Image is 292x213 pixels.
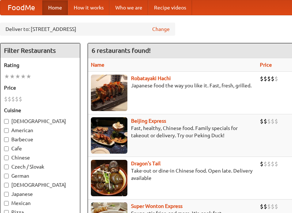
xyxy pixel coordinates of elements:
label: Japanese [4,190,76,198]
li: $ [271,160,274,168]
a: Dragon's Tail [131,161,161,166]
li: $ [260,160,264,168]
label: Czech / Slovak [4,163,76,170]
li: $ [260,202,264,210]
p: Take-out or dine-in Chinese food. Open late. Delivery available [91,167,254,182]
input: Mexican [4,201,9,206]
li: $ [274,160,278,168]
h5: Price [4,84,76,91]
h5: Cuisine [4,107,76,114]
input: Czech / Slovak [4,165,9,169]
li: $ [271,202,274,210]
a: Name [91,62,104,68]
li: ★ [4,72,9,80]
label: Mexican [4,200,76,207]
ng-pluralize: 6 restaurants found! [92,47,151,54]
li: ★ [26,72,31,80]
a: Recipe videos [148,0,192,15]
li: $ [267,160,271,168]
li: ★ [20,72,26,80]
img: robatayaki.jpg [91,75,127,111]
li: $ [264,75,267,83]
input: Chinese [4,155,9,160]
img: beijing.jpg [91,117,127,154]
li: $ [271,117,274,125]
input: [DEMOGRAPHIC_DATA] [4,119,9,124]
img: dragon.jpg [91,160,127,196]
label: Chinese [4,154,76,161]
li: $ [267,202,271,210]
li: $ [19,95,22,103]
label: German [4,172,76,180]
a: FoodMe [0,0,42,15]
label: [DEMOGRAPHIC_DATA] [4,181,76,189]
h5: Rating [4,62,76,69]
li: $ [260,75,264,83]
li: $ [267,117,271,125]
a: Robatayaki Hachi [131,75,171,81]
li: $ [274,75,278,83]
input: Barbecue [4,137,9,142]
label: Cafe [4,145,76,152]
input: American [4,128,9,133]
h4: Filter Restaurants [0,43,80,58]
li: $ [15,95,19,103]
input: Japanese [4,192,9,197]
a: Home [42,0,68,15]
a: Super Wonton Express [131,203,182,209]
li: $ [271,75,274,83]
li: $ [11,95,15,103]
label: American [4,127,76,134]
input: German [4,174,9,178]
p: Fast, healthy, Chinese food. Family specials for takeout or delivery. Try our Peking Duck! [91,125,254,139]
li: $ [264,160,267,168]
a: Price [260,62,272,68]
a: Change [152,25,170,33]
li: $ [264,202,267,210]
label: [DEMOGRAPHIC_DATA] [4,118,76,125]
li: $ [4,95,8,103]
a: How it works [68,0,109,15]
li: ★ [15,72,20,80]
p: Japanese food the way you like it. Fast, fresh, grilled. [91,82,254,89]
label: Barbecue [4,136,76,143]
li: $ [264,117,267,125]
li: $ [274,202,278,210]
li: ★ [9,72,15,80]
input: Cafe [4,146,9,151]
li: $ [267,75,271,83]
li: $ [274,117,278,125]
li: $ [8,95,11,103]
input: [DEMOGRAPHIC_DATA] [4,183,9,188]
li: $ [260,117,264,125]
a: Beijing Express [131,118,166,124]
a: Who we are [109,0,148,15]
